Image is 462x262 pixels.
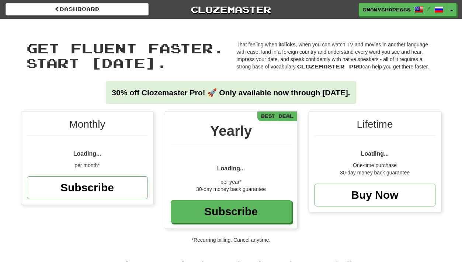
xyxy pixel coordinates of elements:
a: SnowyShape668 / [359,3,447,16]
span: Loading... [217,165,245,171]
span: Loading... [361,151,389,157]
div: 30-day money back guarantee [171,185,292,193]
div: per year* [171,178,292,185]
span: Get fluent faster. Start [DATE]. [27,40,224,71]
a: Subscribe [171,200,292,223]
div: Monthly [27,117,148,136]
span: Loading... [73,151,101,157]
span: SnowyShape668 [363,6,411,13]
strong: clicks [281,42,296,47]
div: Best Deal [257,111,297,121]
strong: 30% off Clozemaster Pro! 🚀 Only available now through [DATE]. [112,88,350,97]
div: Lifetime [315,117,435,136]
a: Subscribe [27,176,148,199]
div: per month* [27,162,148,169]
a: Clozemaster [160,3,303,16]
div: Yearly [171,121,292,145]
div: One-time purchase [315,162,435,169]
div: 30-day money back guarantee [315,169,435,176]
a: Buy Now [315,184,435,206]
p: That feeling when it , when you can watch TV and movies in another language with ease, land in a ... [237,41,436,70]
span: / [427,6,431,11]
a: Dashboard [6,3,149,15]
span: Clozemaster Pro [297,63,362,70]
